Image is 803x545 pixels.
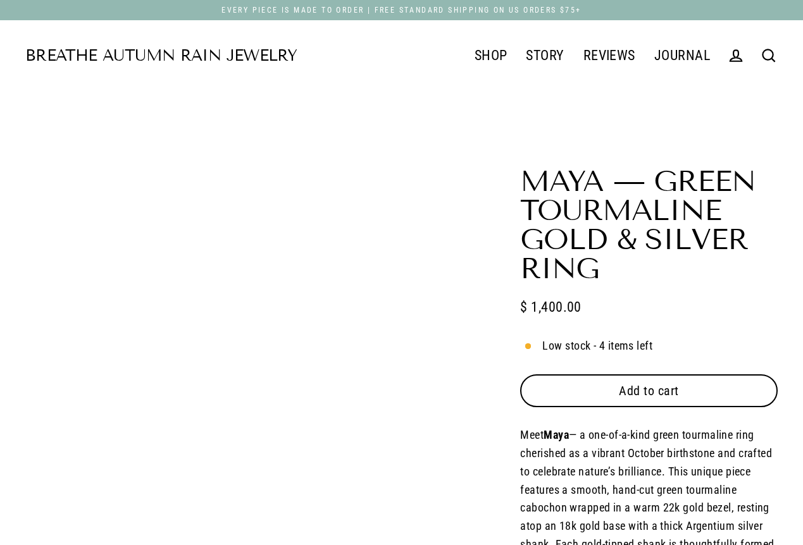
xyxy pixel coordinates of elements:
[542,337,652,355] span: Low stock - 4 items left
[297,39,719,72] div: Primary
[645,40,719,71] a: JOURNAL
[520,374,778,407] button: Add to cart
[25,48,297,64] a: Breathe Autumn Rain Jewelry
[516,40,573,71] a: STORY
[574,40,645,71] a: REVIEWS
[544,428,569,441] strong: Maya
[520,167,778,283] h1: Maya — Green Tourmaline Gold & Silver Ring
[465,40,517,71] a: SHOP
[619,383,679,398] span: Add to cart
[520,296,582,318] span: $ 1,400.00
